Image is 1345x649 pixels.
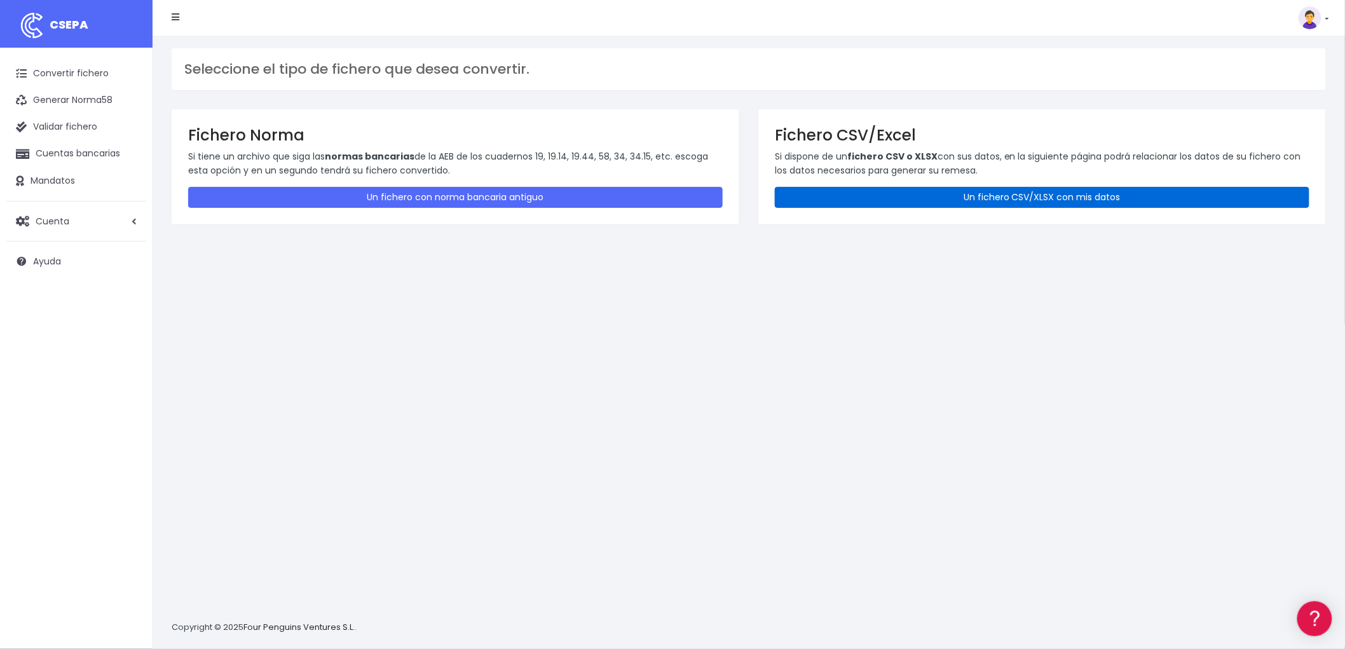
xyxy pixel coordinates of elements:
[6,208,146,235] a: Cuenta
[13,325,242,345] a: API
[13,161,242,181] a: Formatos
[175,366,245,378] a: POWERED BY ENCHANT
[6,87,146,114] a: Generar Norma58
[6,114,146,140] a: Validar fichero
[13,140,242,153] div: Convertir ficheros
[243,621,355,633] a: Four Penguins Ventures S.L.
[33,255,61,268] span: Ayuda
[775,126,1309,144] h3: Fichero CSV/Excel
[184,61,1313,78] h3: Seleccione el tipo de fichero que desea convertir.
[50,17,88,32] span: CSEPA
[6,60,146,87] a: Convertir fichero
[6,168,146,195] a: Mandatos
[1299,6,1321,29] img: profile
[13,200,242,220] a: Videotutoriales
[188,126,723,144] h3: Fichero Norma
[188,149,723,178] p: Si tiene un archivo que siga las de la AEB de los cuadernos 19, 19.14, 19.44, 58, 34, 34.15, etc....
[775,149,1309,178] p: Si dispone de un con sus datos, en la siguiente página podrá relacionar los datos de su fichero c...
[6,248,146,275] a: Ayuda
[325,150,414,163] strong: normas bancarias
[172,621,357,634] p: Copyright © 2025 .
[13,273,242,292] a: General
[16,10,48,41] img: logo
[13,108,242,128] a: Información general
[13,340,242,362] button: Contáctanos
[188,187,723,208] a: Un fichero con norma bancaria antiguo
[847,150,938,163] strong: fichero CSV o XLSX
[13,181,242,200] a: Problemas habituales
[13,305,242,317] div: Programadores
[13,88,242,100] div: Información general
[6,140,146,167] a: Cuentas bancarias
[13,252,242,264] div: Facturación
[36,214,69,227] span: Cuenta
[775,187,1309,208] a: Un fichero CSV/XLSX con mis datos
[13,220,242,240] a: Perfiles de empresas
